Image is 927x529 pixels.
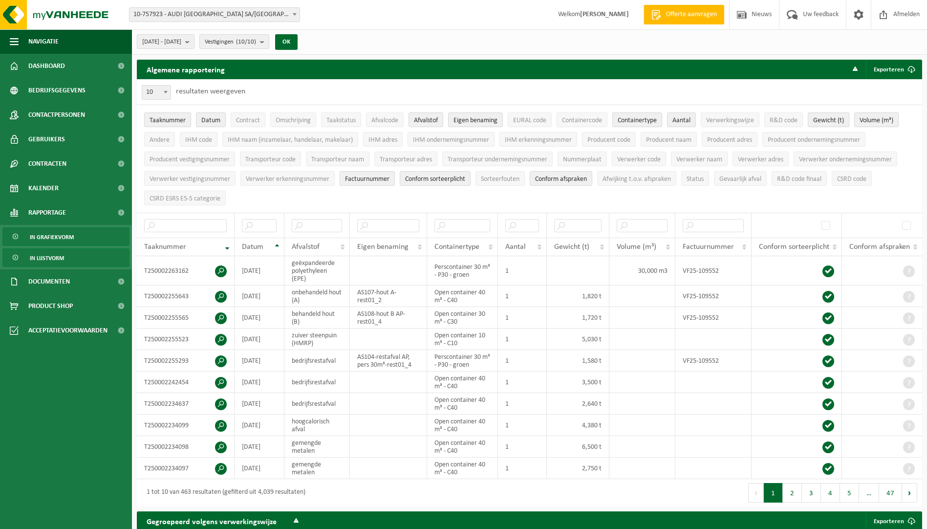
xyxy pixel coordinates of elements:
button: Verwerker erkenningsnummerVerwerker erkenningsnummer: Activate to sort [240,171,335,186]
span: Volume (m³) [860,117,893,124]
label: resultaten weergeven [176,88,245,95]
span: Producent adres [707,136,752,144]
td: T250002234099 [137,415,235,436]
span: Datum [201,117,220,124]
span: Eigen benaming [453,117,497,124]
span: IHM erkenningsnummer [505,136,572,144]
span: Transporteur naam [311,156,364,163]
td: gemengde metalen [284,458,349,479]
span: In grafiekvorm [30,228,74,246]
td: 1 [498,436,547,458]
button: Conform sorteerplicht : Activate to sort [400,171,471,186]
td: [DATE] [235,372,284,393]
td: VF25-109552 [675,256,752,286]
td: AS108-hout B AP-rest01_4 [350,307,427,329]
td: 1 [498,393,547,415]
td: 4,380 t [547,415,609,436]
button: EURAL codeEURAL code: Activate to sort [508,112,552,127]
span: Rapportage [28,200,66,225]
button: CSRD codeCSRD code: Activate to sort [832,171,872,186]
td: 1 [498,256,547,286]
span: Transporteur adres [380,156,432,163]
td: AS104-restafval AP, pers 30m³-rest01_4 [350,350,427,372]
td: VF25-109552 [675,286,752,307]
span: Conform afspraken [849,243,910,251]
button: Conform afspraken : Activate to sort [530,171,592,186]
span: IHM adres [368,136,397,144]
button: StatusStatus: Activate to sort [681,171,709,186]
td: Open container 40 m³ - C40 [427,436,498,458]
span: Navigatie [28,29,59,54]
span: Sorteerfouten [481,176,519,183]
span: Transporteur ondernemingsnummer [448,156,547,163]
span: Taaknummer [150,117,186,124]
button: 3 [802,483,821,503]
span: EURAL code [513,117,546,124]
td: AS107-hout A-rest01_2 [350,286,427,307]
td: T250002255565 [137,307,235,329]
span: Conform sorteerplicht [759,243,829,251]
td: 2,750 t [547,458,609,479]
button: Eigen benamingEigen benaming: Activate to sort [448,112,503,127]
button: Vestigingen(10/10) [199,34,269,49]
button: Producent vestigingsnummerProducent vestigingsnummer: Activate to sort [144,152,235,166]
button: Transporteur naamTransporteur naam: Activate to sort [306,152,369,166]
button: Transporteur adresTransporteur adres: Activate to sort [374,152,437,166]
span: Dashboard [28,54,65,78]
button: Volume (m³)Volume (m³): Activate to sort [854,112,899,127]
span: 10 [142,86,171,99]
span: Verwerker naam [676,156,722,163]
td: VF25-109552 [675,350,752,372]
span: Factuurnummer [345,176,389,183]
td: 30,000 m3 [609,256,675,286]
td: [DATE] [235,393,284,415]
button: IHM naam (inzamelaar, handelaar, makelaar)IHM naam (inzamelaar, handelaar, makelaar): Activate to... [222,132,358,147]
td: 1 [498,329,547,350]
a: In grafiekvorm [2,227,129,246]
span: Omschrijving [276,117,311,124]
button: Previous [748,483,764,503]
td: T250002234637 [137,393,235,415]
td: T250002263162 [137,256,235,286]
span: Volume (m³) [617,243,656,251]
span: Producent ondernemingsnummer [768,136,860,144]
span: Afvalstof [292,243,320,251]
td: T250002242454 [137,372,235,393]
td: [DATE] [235,436,284,458]
span: Andere [150,136,170,144]
td: hoogcalorisch afval [284,415,349,436]
button: TaaknummerTaaknummer: Activate to remove sorting [144,112,191,127]
button: IHM erkenningsnummerIHM erkenningsnummer: Activate to sort [499,132,577,147]
button: Exporteren [866,60,921,79]
span: Aantal [505,243,526,251]
span: R&D code finaal [777,176,821,183]
span: Verwerker code [617,156,661,163]
strong: [PERSON_NAME] [580,11,629,18]
td: bedrijfsrestafval [284,372,349,393]
button: 5 [840,483,859,503]
td: 1,580 t [547,350,609,372]
td: [DATE] [235,458,284,479]
span: Producent code [587,136,630,144]
span: Kalender [28,176,59,200]
td: [DATE] [235,415,284,436]
span: IHM naam (inzamelaar, handelaar, makelaar) [228,136,353,144]
button: Afwijking t.o.v. afsprakenAfwijking t.o.v. afspraken: Activate to sort [597,171,676,186]
button: Verwerker naamVerwerker naam: Activate to sort [671,152,728,166]
span: Offerte aanvragen [664,10,719,20]
button: ContainertypeContainertype: Activate to sort [612,112,662,127]
td: Open container 40 m³ - C40 [427,372,498,393]
button: AndereAndere: Activate to sort [144,132,175,147]
span: Nummerplaat [563,156,602,163]
button: Verwerker vestigingsnummerVerwerker vestigingsnummer: Activate to sort [144,171,236,186]
td: 1 [498,415,547,436]
button: Producent naamProducent naam: Activate to sort [641,132,697,147]
span: Afwijking t.o.v. afspraken [603,176,671,183]
td: VF25-109552 [675,307,752,329]
a: Offerte aanvragen [644,5,724,24]
td: zuiver steenpuin (HMRP) [284,329,349,350]
span: Factuurnummer [683,243,734,251]
span: Status [687,176,704,183]
td: 3,500 t [547,372,609,393]
span: Product Shop [28,294,73,318]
